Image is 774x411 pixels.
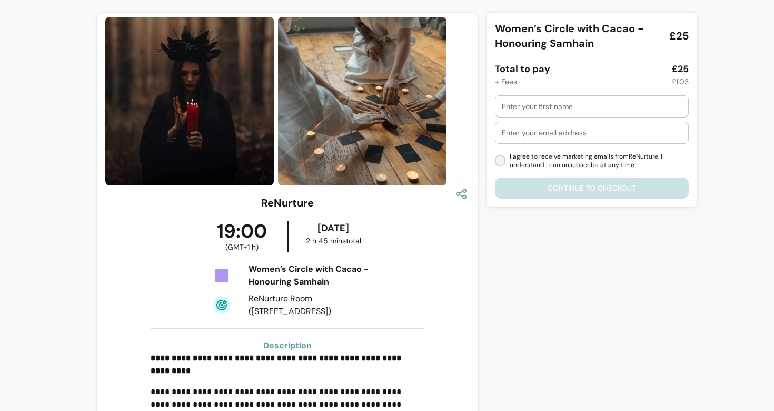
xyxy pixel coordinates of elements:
[151,339,424,352] h3: Description
[249,292,376,318] div: ReNurture Room ([STREET_ADDRESS])
[105,17,274,185] img: https://d3pz9znudhj10h.cloudfront.net/25a037f8-9cc8-4639-80c8-1c668bb79d02
[261,195,314,210] h3: ReNurture
[291,221,376,236] div: [DATE]
[196,221,287,252] div: 19:00
[502,128,682,138] input: Enter your email address
[672,76,689,87] div: £1.03
[225,242,259,252] span: ( GMT+1 h )
[495,62,550,76] div: Total to pay
[495,21,661,51] span: Women’s Circle with Cacao - Honouring Samhain
[502,101,682,112] input: Enter your first name
[669,28,689,43] span: £25
[249,263,376,288] div: Women’s Circle with Cacao - Honouring Samhain
[278,17,446,185] img: https://d3pz9znudhj10h.cloudfront.net/13aa36bc-8fe8-4e7b-900c-27f898a465de
[213,267,230,284] img: Tickets Icon
[672,62,689,76] div: £25
[495,76,517,87] div: + Fees
[291,236,376,246] div: 2 h 45 mins total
